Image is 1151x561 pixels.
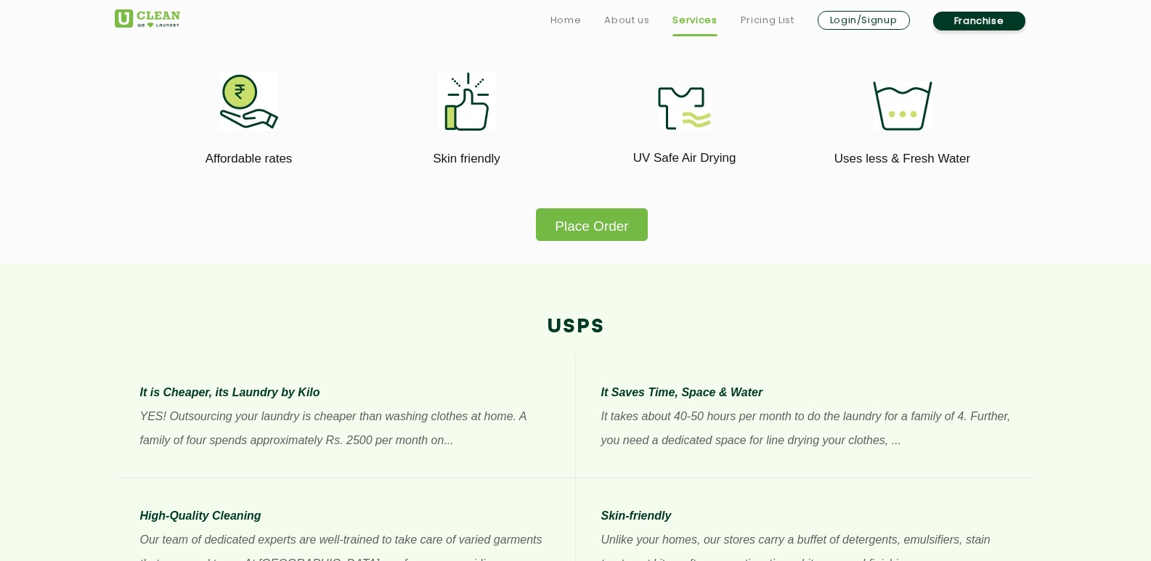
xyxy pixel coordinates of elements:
[115,9,180,28] img: UClean Laundry and Dry Cleaning
[115,315,1037,339] h2: USPs
[369,149,565,168] p: Skin friendly
[672,12,717,29] a: Services
[438,73,496,131] img: skin_friendly_11zon.webp
[933,12,1025,30] a: Franchise
[601,504,1012,528] p: Skin-friendly
[741,12,794,29] a: Pricing List
[220,73,278,131] img: affordable_rates_11zon.webp
[550,12,582,29] a: Home
[151,149,347,168] p: Affordable rates
[818,11,910,30] a: Login/Signup
[601,404,1012,452] p: It takes about 40-50 hours per month to do the laundry for a family of 4. Further, you need a ded...
[658,87,712,130] img: uv_safe_air_drying_11zon.webp
[805,149,1001,168] p: Uses less & Fresh Water
[873,81,932,131] img: uses_less_fresh_water_11zon.webp
[536,208,647,241] button: Place Order
[140,380,550,404] p: It is Cheaper, its Laundry by Kilo
[140,504,550,528] p: High-Quality Cleaning
[587,148,783,168] p: UV Safe Air Drying
[140,404,550,452] p: YES! Outsourcing your laundry is cheaper than washing clothes at home. A family of four spends ap...
[604,12,649,29] a: About us
[601,380,1012,404] p: It Saves Time, Space & Water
